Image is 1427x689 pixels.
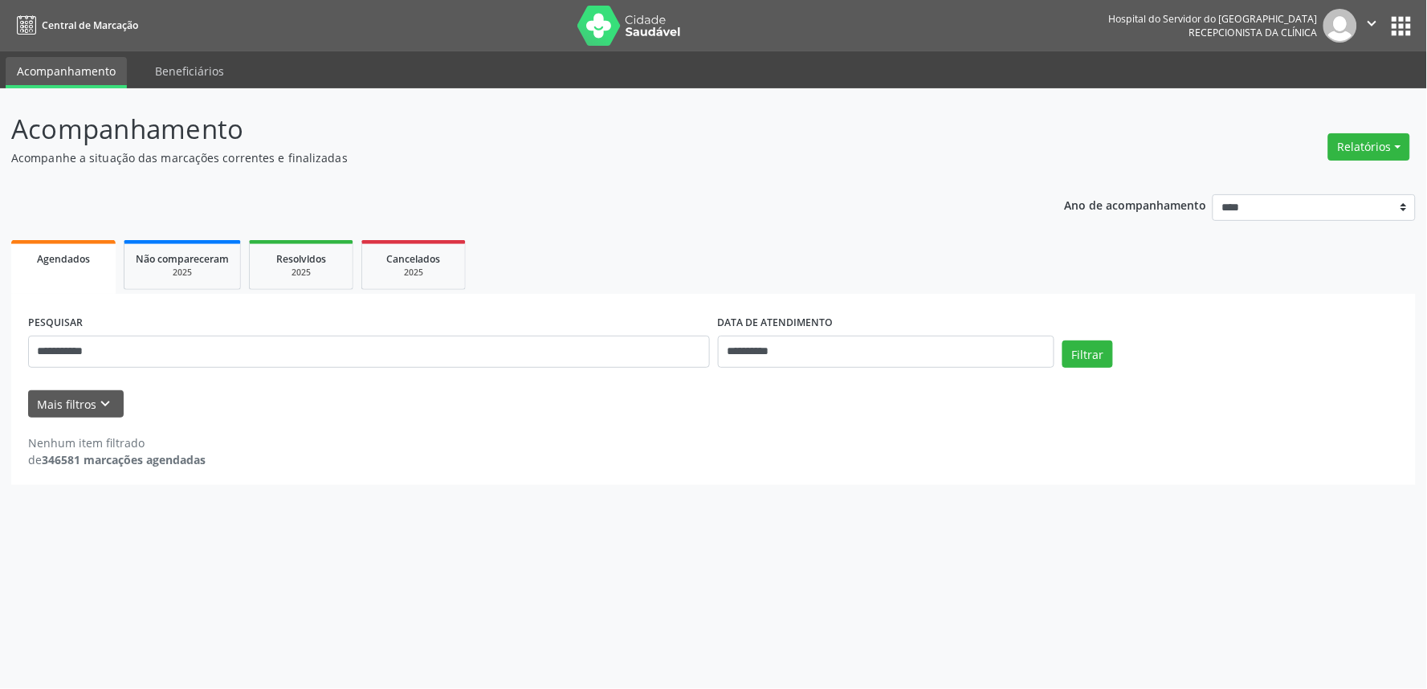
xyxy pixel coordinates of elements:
button: apps [1388,12,1416,40]
span: Central de Marcação [42,18,138,32]
label: PESQUISAR [28,311,83,336]
label: DATA DE ATENDIMENTO [718,311,834,336]
strong: 346581 marcações agendadas [42,452,206,467]
button: Filtrar [1062,340,1113,368]
span: Cancelados [387,252,441,266]
span: Recepcionista da clínica [1189,26,1318,39]
div: 2025 [373,267,454,279]
a: Central de Marcação [11,12,138,39]
span: Resolvidos [276,252,326,266]
button: Mais filtroskeyboard_arrow_down [28,390,124,418]
a: Beneficiários [144,57,235,85]
p: Acompanhamento [11,109,994,149]
p: Ano de acompanhamento [1065,194,1207,214]
div: Nenhum item filtrado [28,434,206,451]
img: img [1323,9,1357,43]
button: Relatórios [1328,133,1410,161]
i: keyboard_arrow_down [97,395,115,413]
p: Acompanhe a situação das marcações correntes e finalizadas [11,149,994,166]
a: Acompanhamento [6,57,127,88]
span: Agendados [37,252,90,266]
span: Não compareceram [136,252,229,266]
div: Hospital do Servidor do [GEOGRAPHIC_DATA] [1109,12,1318,26]
div: 2025 [261,267,341,279]
button:  [1357,9,1388,43]
i:  [1364,14,1381,32]
div: 2025 [136,267,229,279]
div: de [28,451,206,468]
